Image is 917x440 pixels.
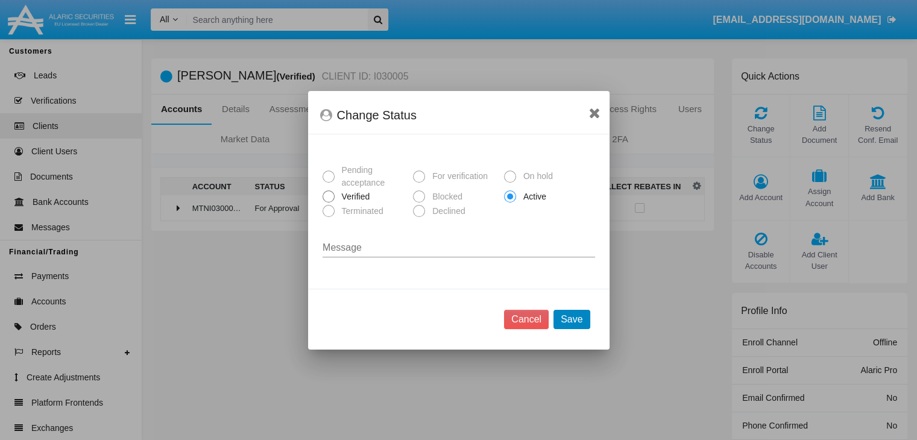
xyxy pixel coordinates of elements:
span: Blocked [425,190,465,203]
button: Save [553,310,590,329]
span: Active [516,190,549,203]
span: Terminated [335,205,386,218]
span: On hold [516,170,556,183]
span: Verified [335,190,373,203]
div: Change Status [320,105,597,125]
span: For verification [425,170,491,183]
button: Cancel [504,310,549,329]
span: Pending acceptance [335,164,409,189]
span: Declined [425,205,468,218]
